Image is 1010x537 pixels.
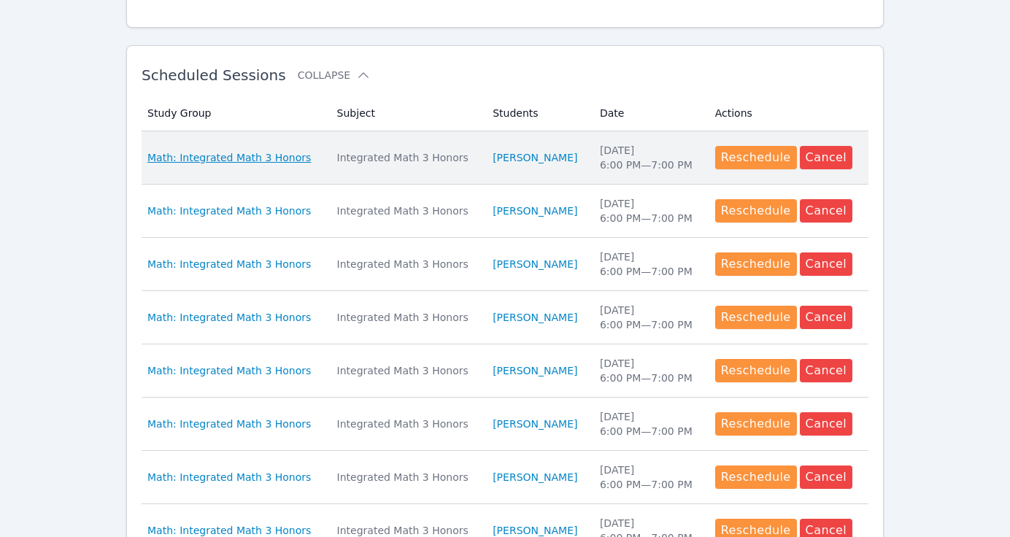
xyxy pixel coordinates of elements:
button: Cancel [800,252,853,276]
tr: Math: Integrated Math 3 HonorsIntegrated Math 3 Honors[PERSON_NAME][DATE]6:00 PM—7:00 PMReschedul... [142,131,868,185]
button: Cancel [800,465,853,489]
div: Integrated Math 3 Honors [337,417,476,431]
a: Math: Integrated Math 3 Honors [147,150,311,165]
div: Integrated Math 3 Honors [337,363,476,378]
a: [PERSON_NAME] [493,470,577,484]
button: Cancel [800,359,853,382]
tr: Math: Integrated Math 3 HonorsIntegrated Math 3 Honors[PERSON_NAME][DATE]6:00 PM—7:00 PMReschedul... [142,398,868,451]
div: [DATE] 6:00 PM — 7:00 PM [600,356,698,385]
th: Study Group [142,96,328,131]
button: Cancel [800,199,853,223]
div: [DATE] 6:00 PM — 7:00 PM [600,196,698,225]
button: Cancel [800,412,853,436]
div: [DATE] 6:00 PM — 7:00 PM [600,303,698,332]
th: Date [591,96,706,131]
a: [PERSON_NAME] [493,204,577,218]
tr: Math: Integrated Math 3 HonorsIntegrated Math 3 Honors[PERSON_NAME][DATE]6:00 PM—7:00 PMReschedul... [142,451,868,504]
div: [DATE] 6:00 PM — 7:00 PM [600,250,698,279]
button: Collapse [298,68,371,82]
a: [PERSON_NAME] [493,150,577,165]
button: Reschedule [715,359,797,382]
a: Math: Integrated Math 3 Honors [147,204,311,218]
div: [DATE] 6:00 PM — 7:00 PM [600,463,698,492]
a: [PERSON_NAME] [493,257,577,271]
a: Math: Integrated Math 3 Honors [147,417,311,431]
a: Math: Integrated Math 3 Honors [147,310,311,325]
button: Reschedule [715,306,797,329]
button: Reschedule [715,146,797,169]
a: [PERSON_NAME] [493,363,577,378]
a: [PERSON_NAME] [493,417,577,431]
button: Cancel [800,306,853,329]
span: Scheduled Sessions [142,66,286,84]
div: [DATE] 6:00 PM — 7:00 PM [600,409,698,439]
a: [PERSON_NAME] [493,310,577,325]
th: Students [484,96,591,131]
button: Reschedule [715,252,797,276]
th: Actions [706,96,868,131]
tr: Math: Integrated Math 3 HonorsIntegrated Math 3 Honors[PERSON_NAME][DATE]6:00 PM—7:00 PMReschedul... [142,185,868,238]
a: Math: Integrated Math 3 Honors [147,363,311,378]
button: Reschedule [715,465,797,489]
div: Integrated Math 3 Honors [337,310,476,325]
a: Math: Integrated Math 3 Honors [147,470,311,484]
tr: Math: Integrated Math 3 HonorsIntegrated Math 3 Honors[PERSON_NAME][DATE]6:00 PM—7:00 PMReschedul... [142,238,868,291]
div: Integrated Math 3 Honors [337,204,476,218]
th: Subject [328,96,485,131]
div: Integrated Math 3 Honors [337,470,476,484]
a: Math: Integrated Math 3 Honors [147,257,311,271]
button: Cancel [800,146,853,169]
button: Reschedule [715,412,797,436]
tr: Math: Integrated Math 3 HonorsIntegrated Math 3 Honors[PERSON_NAME][DATE]6:00 PM—7:00 PMReschedul... [142,291,868,344]
button: Reschedule [715,199,797,223]
div: Integrated Math 3 Honors [337,150,476,165]
tr: Math: Integrated Math 3 HonorsIntegrated Math 3 Honors[PERSON_NAME][DATE]6:00 PM—7:00 PMReschedul... [142,344,868,398]
div: Integrated Math 3 Honors [337,257,476,271]
div: [DATE] 6:00 PM — 7:00 PM [600,143,698,172]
